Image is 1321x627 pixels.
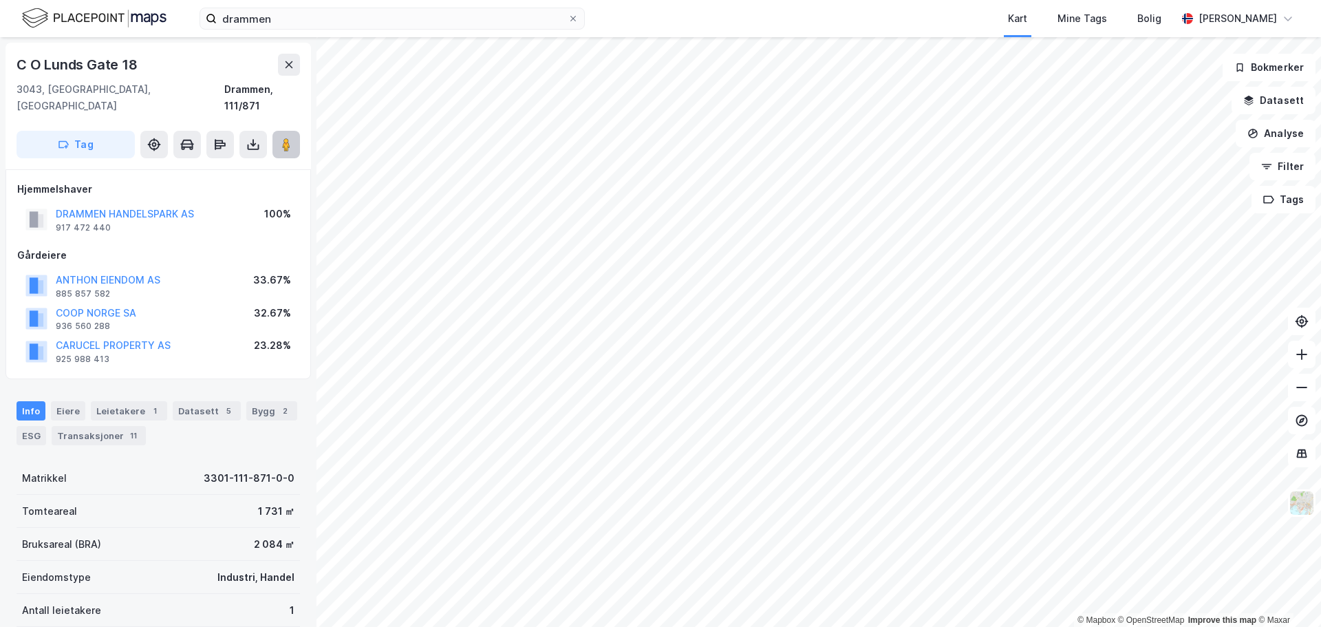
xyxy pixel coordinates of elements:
[1289,490,1315,516] img: Z
[246,401,297,421] div: Bygg
[56,354,109,365] div: 925 988 413
[148,404,162,418] div: 1
[278,404,292,418] div: 2
[1223,54,1315,81] button: Bokmerker
[254,305,291,321] div: 32.67%
[1252,186,1315,213] button: Tags
[22,503,77,520] div: Tomteareal
[22,569,91,586] div: Eiendomstype
[1249,153,1315,180] button: Filter
[217,569,294,586] div: Industri, Handel
[1118,615,1185,625] a: OpenStreetMap
[22,602,101,619] div: Antall leietakere
[1252,561,1321,627] div: Kontrollprogram for chat
[264,206,291,222] div: 100%
[1199,10,1277,27] div: [PERSON_NAME]
[290,602,294,619] div: 1
[204,470,294,487] div: 3301-111-871-0-0
[254,337,291,354] div: 23.28%
[91,401,167,421] div: Leietakere
[1252,561,1321,627] iframe: Chat Widget
[17,81,224,114] div: 3043, [GEOGRAPHIC_DATA], [GEOGRAPHIC_DATA]
[22,6,167,30] img: logo.f888ab2527a4732fd821a326f86c7f29.svg
[17,426,46,445] div: ESG
[258,503,294,520] div: 1 731 ㎡
[17,247,299,264] div: Gårdeiere
[217,8,568,29] input: Søk på adresse, matrikkel, gårdeiere, leietakere eller personer
[17,181,299,198] div: Hjemmelshaver
[56,222,111,233] div: 917 472 440
[56,288,110,299] div: 885 857 582
[51,401,85,421] div: Eiere
[1188,615,1256,625] a: Improve this map
[253,272,291,288] div: 33.67%
[22,536,101,553] div: Bruksareal (BRA)
[254,536,294,553] div: 2 084 ㎡
[222,404,235,418] div: 5
[17,54,140,76] div: C O Lunds Gate 18
[1077,615,1115,625] a: Mapbox
[127,429,140,443] div: 11
[224,81,300,114] div: Drammen, 111/871
[52,426,146,445] div: Transaksjoner
[1232,87,1315,114] button: Datasett
[173,401,241,421] div: Datasett
[1057,10,1107,27] div: Mine Tags
[56,321,110,332] div: 936 560 288
[1137,10,1161,27] div: Bolig
[17,131,135,158] button: Tag
[1008,10,1027,27] div: Kart
[22,470,67,487] div: Matrikkel
[1236,120,1315,147] button: Analyse
[17,401,45,421] div: Info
